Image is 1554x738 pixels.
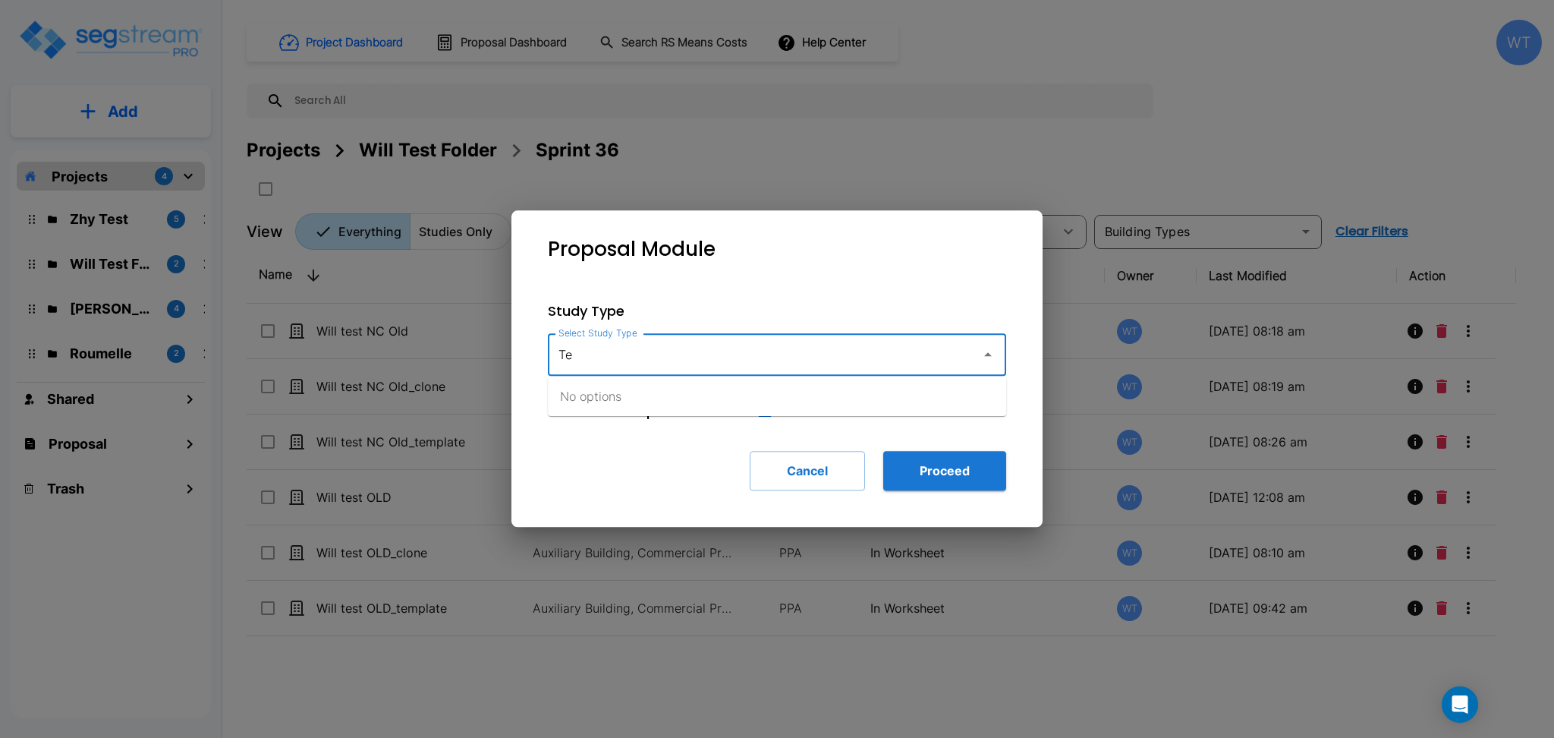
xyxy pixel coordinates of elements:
div: No options [548,377,1006,416]
label: Select Study Type [558,326,637,339]
p: Proposal Module [548,235,716,264]
button: Proceed [883,451,1006,490]
button: Cancel [750,451,865,490]
p: Study Type [548,301,1006,321]
div: Open Intercom Messenger [1442,686,1478,723]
